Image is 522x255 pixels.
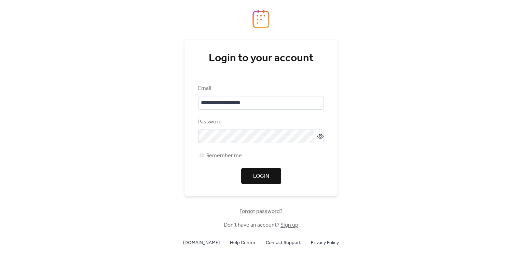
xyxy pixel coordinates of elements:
[311,238,339,247] a: Privacy Policy
[230,239,256,247] span: Help Center
[253,172,269,180] span: Login
[198,84,322,93] div: Email
[183,238,220,247] a: [DOMAIN_NAME]
[230,238,256,247] a: Help Center
[252,10,270,28] img: logo
[266,238,301,247] a: Contact Support
[311,239,339,247] span: Privacy Policy
[198,118,322,126] div: Password
[241,168,281,184] button: Login
[224,221,298,229] span: Don't have an account?
[280,220,298,230] a: Sign up
[198,52,324,65] div: Login to your account
[266,239,301,247] span: Contact Support
[206,152,242,160] span: Remember me
[239,207,283,216] span: Forgot password?
[239,210,283,213] a: Forgot password?
[183,239,220,247] span: [DOMAIN_NAME]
